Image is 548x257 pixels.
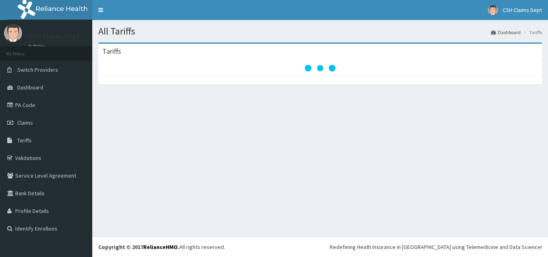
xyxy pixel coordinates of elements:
[17,66,58,73] span: Switch Providers
[491,29,521,36] a: Dashboard
[17,137,32,144] span: Tariffs
[98,26,542,36] h1: All Tariffs
[304,52,336,84] svg: audio-loading
[4,24,22,42] img: User Image
[488,5,498,15] img: User Image
[92,237,548,257] footer: All rights reserved.
[98,243,179,251] strong: Copyright © 2017 .
[28,44,47,49] a: Online
[17,84,43,91] span: Dashboard
[522,29,542,36] li: Tariffs
[503,6,542,14] span: CSH Claims Dept
[143,243,178,251] a: RelianceHMO
[28,32,80,40] p: CSH Claims Dept
[330,243,542,251] div: Redefining Heath Insurance in [GEOGRAPHIC_DATA] using Telemedicine and Data Science!
[17,119,33,126] span: Claims
[102,48,121,55] h3: Tariffs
